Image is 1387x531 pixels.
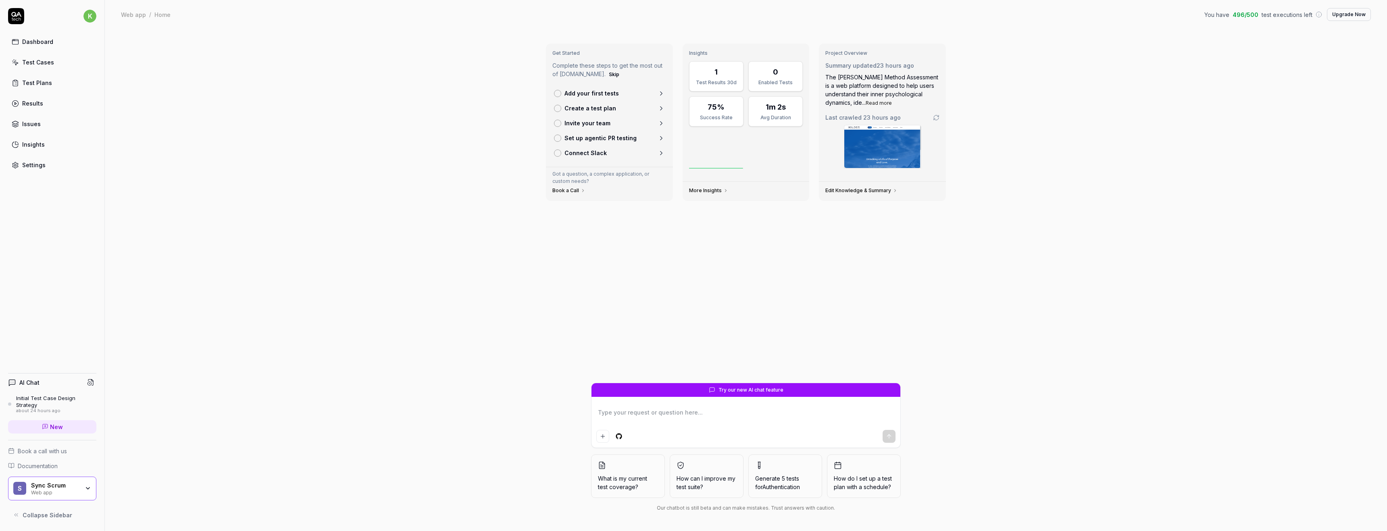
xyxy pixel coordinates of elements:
[834,474,894,491] span: How do I set up a test plan with a schedule?
[689,187,728,194] a: More Insights
[551,86,668,101] a: Add your first tests
[8,34,96,50] a: Dashboard
[23,511,72,519] span: Collapse Sidebar
[22,37,53,46] div: Dashboard
[825,113,901,122] span: Last crawled
[689,50,803,56] h3: Insights
[19,378,40,387] h4: AI Chat
[552,187,585,194] a: Book a Call
[564,134,637,142] p: Set up agentic PR testing
[551,116,668,131] a: Invite your team
[83,8,96,24] button: k
[755,475,800,490] span: Generate 5 tests for Authentication
[8,477,96,501] button: SSync ScrumWeb app
[694,114,738,121] div: Success Rate
[694,79,738,86] div: Test Results 30d
[564,119,610,127] p: Invite your team
[13,482,26,495] span: S
[825,62,877,69] span: Summary updated
[22,140,45,149] div: Insights
[1204,10,1229,19] span: You have
[8,447,96,455] a: Book a call with us
[22,99,43,108] div: Results
[827,454,901,498] button: How do I set up a test plan with a schedule?
[552,170,666,185] p: Got a question, a complex application, or custom needs?
[863,114,901,121] time: 23 hours ago
[844,125,921,168] img: Screenshot
[933,114,939,121] a: Go to crawling settings
[564,89,619,97] p: Add your first tests
[598,474,658,491] span: What is my current test coverage?
[825,50,939,56] h3: Project Overview
[121,10,146,19] div: Web app
[16,395,96,408] div: Initial Test Case Design Strategy
[1262,10,1312,19] span: test executions left
[754,79,798,86] div: Enabled Tests
[22,79,52,87] div: Test Plans
[677,474,737,491] span: How can I improve my test suite?
[8,95,96,111] a: Results
[22,58,54,66] div: Test Cases
[8,420,96,434] a: New
[552,50,666,56] h3: Get Started
[1327,8,1371,21] button: Upgrade Now
[551,101,668,116] a: Create a test plan
[866,100,892,107] button: Read more
[754,114,798,121] div: Avg Duration
[591,454,665,498] button: What is my current test coverage?
[718,386,783,394] span: Try our new AI chat feature
[607,70,621,79] button: Skip
[8,395,96,413] a: Initial Test Case Design Strategyabout 24 hours ago
[825,187,898,194] a: Edit Knowledge & Summary
[8,75,96,91] a: Test Plans
[670,454,743,498] button: How can I improve my test suite?
[564,104,616,112] p: Create a test plan
[877,62,914,69] time: 23 hours ago
[8,462,96,470] a: Documentation
[748,454,822,498] button: Generate 5 tests forAuthentication
[564,149,607,157] p: Connect Slack
[8,507,96,523] button: Collapse Sidebar
[22,161,46,169] div: Settings
[8,116,96,132] a: Issues
[708,102,725,112] div: 75%
[1233,10,1258,19] span: 496 / 500
[83,10,96,23] span: k
[714,66,718,77] div: 1
[552,61,666,79] p: Complete these steps to get the most out of [DOMAIN_NAME].
[16,408,96,414] div: about 24 hours ago
[773,66,778,77] div: 0
[8,157,96,173] a: Settings
[149,10,151,19] div: /
[31,489,79,495] div: Web app
[8,137,96,152] a: Insights
[8,54,96,70] a: Test Cases
[825,74,938,106] span: The [PERSON_NAME] Method Assessment is a web platform designed to help users understand their inn...
[154,10,171,19] div: Home
[50,423,63,431] span: New
[551,131,668,145] a: Set up agentic PR testing
[18,447,67,455] span: Book a call with us
[18,462,58,470] span: Documentation
[766,102,786,112] div: 1m 2s
[551,145,668,160] a: Connect Slack
[31,482,79,489] div: Sync Scrum
[591,504,901,512] div: Our chatbot is still beta and can make mistakes. Trust answers with caution.
[596,430,609,443] button: Add attachment
[22,120,41,128] div: Issues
